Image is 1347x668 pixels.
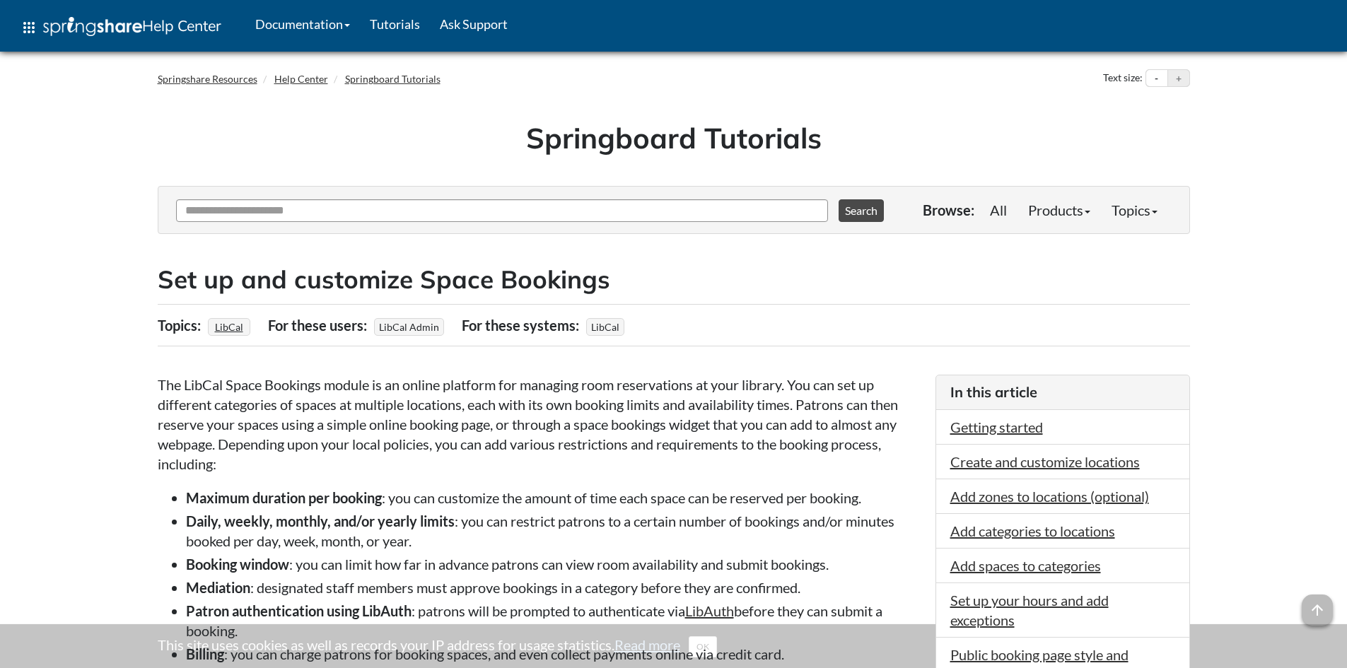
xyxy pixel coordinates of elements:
p: Browse: [923,200,974,220]
h1: Springboard Tutorials [168,118,1179,158]
a: Topics [1101,196,1168,224]
span: LibCal Admin [374,318,444,336]
a: Help Center [274,73,328,85]
strong: Maximum duration per booking [186,489,382,506]
strong: Mediation [186,579,250,596]
span: apps [21,19,37,36]
strong: Booking window [186,556,289,573]
span: Help Center [142,16,221,35]
li: : you can customize the amount of time each space can be reserved per booking. [186,488,921,508]
li: : designated staff members must approve bookings in a category before they are confirmed. [186,578,921,597]
a: All [979,196,1017,224]
span: LibCal [586,318,624,336]
div: For these users: [268,312,371,339]
div: Text size: [1100,69,1145,88]
a: Add zones to locations (optional) [950,488,1149,505]
a: Ask Support [430,6,518,42]
button: Search [839,199,884,222]
div: This site uses cookies as well as records your IP address for usage statistics. [144,635,1204,657]
p: The LibCal Space Bookings module is an online platform for managing room reservations at your lib... [158,375,921,474]
li: : you can charge patrons for booking spaces, and even collect payments online via credit card. [186,644,921,664]
a: Create and customize locations [950,453,1140,470]
a: Set up your hours and add exceptions [950,592,1109,628]
a: Products [1017,196,1101,224]
a: Getting started [950,418,1043,435]
a: LibAuth [685,602,734,619]
strong: Billing [186,645,224,662]
a: Add spaces to categories [950,557,1101,574]
li: : patrons will be prompted to authenticate via before they can submit a booking. [186,601,921,640]
button: Decrease text size [1146,70,1167,87]
a: Add categories to locations [950,522,1115,539]
button: Increase text size [1168,70,1189,87]
img: Springshare [43,17,142,36]
li: : you can limit how far in advance patrons can view room availability and submit bookings. [186,554,921,574]
h2: Set up and customize Space Bookings [158,262,1190,297]
a: arrow_upward [1302,596,1333,613]
a: LibCal [213,317,245,337]
div: Topics: [158,312,204,339]
strong: Patron authentication using LibAuth [186,602,412,619]
li: : you can restrict patrons to a certain number of bookings and/or minutes booked per day, week, m... [186,511,921,551]
div: For these systems: [462,312,583,339]
a: Springshare Resources [158,73,257,85]
strong: Daily, weekly, monthly, and/or yearly limits [186,512,455,529]
a: apps Help Center [11,6,231,49]
span: arrow_upward [1302,594,1333,626]
h3: In this article [950,382,1175,402]
a: Tutorials [360,6,430,42]
a: Documentation [245,6,360,42]
a: Springboard Tutorials [345,73,441,85]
